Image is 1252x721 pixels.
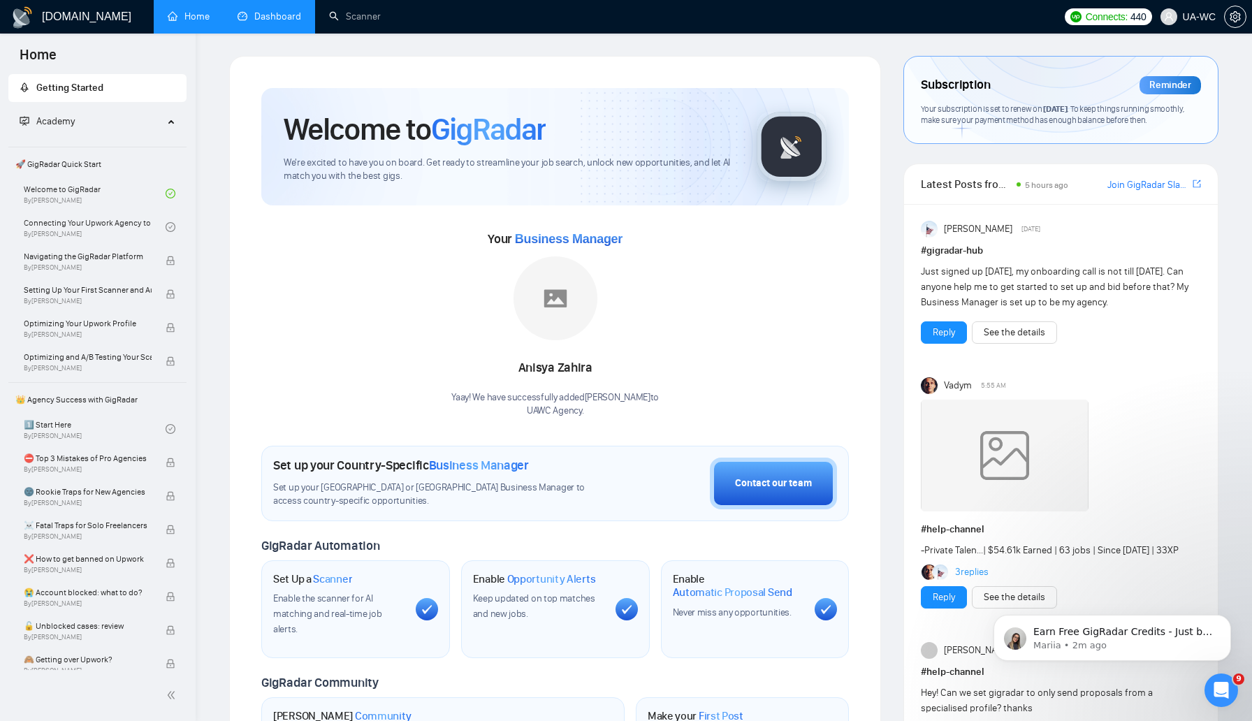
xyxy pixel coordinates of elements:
iframe: Intercom live chat [1204,673,1238,707]
span: Connects: [1086,9,1128,24]
span: Getting Started [36,82,103,94]
span: By [PERSON_NAME] [24,297,152,305]
img: gigradar-logo.png [757,112,827,182]
span: Latest Posts from the GigRadar Community [921,175,1012,193]
span: lock [166,625,175,635]
span: By [PERSON_NAME] [24,633,152,641]
span: Hey! Can we set gigradar to only send proposals from a specialised profile? thanks [921,687,1153,714]
span: [DATE] [1021,223,1040,235]
a: Join GigRadar Slack Community [1107,177,1190,193]
span: user [1164,12,1174,22]
span: Setting Up Your First Scanner and Auto-Bidder [24,283,152,297]
span: By [PERSON_NAME] [24,532,152,541]
button: setting [1224,6,1246,28]
span: Your subscription is set to renew on . To keep things running smoothly, make sure your payment me... [921,103,1184,126]
span: By [PERSON_NAME] [24,465,152,474]
span: 5 hours ago [1025,180,1068,190]
iframe: Intercom notifications message [973,585,1252,683]
span: Enable the scanner for AI matching and real-time job alerts. [273,592,381,635]
h1: Set up your Country-Specific [273,458,529,473]
span: Set up your [GEOGRAPHIC_DATA] or [GEOGRAPHIC_DATA] Business Manager to access country-specific op... [273,481,611,508]
h1: # gigradar-hub [921,243,1201,258]
span: Subscription [921,73,990,97]
span: check-circle [166,189,175,198]
h1: Enable [473,572,596,586]
a: 1️⃣ Start HereBy[PERSON_NAME] [24,414,166,444]
span: Just signed up [DATE], my onboarding call is not till [DATE]. Can anyone help me to get started t... [921,265,1188,308]
h1: Welcome to [284,110,546,148]
div: Contact our team [735,476,812,491]
span: Opportunity Alerts [507,572,596,586]
span: lock [166,356,175,366]
span: Never miss any opportunities. [673,606,792,618]
span: fund-projection-screen [20,116,29,126]
span: 👑 Agency Success with GigRadar [10,386,185,414]
span: Business Manager [429,458,529,473]
span: Optimizing and A/B Testing Your Scanner for Better Results [24,350,152,364]
span: [PERSON_NAME] [944,221,1012,237]
span: Scanner [313,572,352,586]
p: UAWC Agency . [451,405,659,418]
span: lock [166,256,175,265]
span: Academy [20,115,75,127]
a: homeHome [168,10,210,22]
span: ⛔ Top 3 Mistakes of Pro Agencies [24,451,152,465]
span: ❌ How to get banned on Upwork [24,552,152,566]
button: See the details [972,321,1057,344]
span: Automatic Proposal Send [673,585,792,599]
span: 5:55 AM [981,379,1006,392]
li: Getting Started [8,74,187,102]
span: lock [166,525,175,534]
div: Anisya Zahira [451,356,659,380]
span: By [PERSON_NAME] [24,499,152,507]
h1: Enable [673,572,804,599]
span: By [PERSON_NAME] [24,566,152,574]
a: export [1193,177,1201,191]
span: Keep updated on top matches and new jobs. [473,592,595,620]
div: Reminder [1140,76,1201,94]
h1: # help-channel [921,522,1201,537]
span: - | $54.61k Earned | 63 jobs | Since [DATE] | 33XP [921,544,1179,556]
span: Your [488,231,623,247]
span: [DATE] [1043,103,1067,114]
span: lock [166,659,175,669]
span: check-circle [166,424,175,434]
span: By [PERSON_NAME] [24,330,152,339]
span: 🌚 Rookie Traps for New Agencies [24,485,152,499]
span: By [PERSON_NAME] [24,364,152,372]
span: 🙈 Getting over Upwork? [24,653,152,667]
span: By [PERSON_NAME] [24,599,152,608]
button: Reply [921,321,967,344]
span: Optimizing Your Upwork Profile [24,316,152,330]
span: 😭 Account blocked: what to do? [24,585,152,599]
img: Anisuzzaman Khan [933,565,948,580]
span: We're excited to have you on board. Get ready to streamline your job search, unlock new opportuni... [284,156,734,183]
img: Anisuzzaman Khan [921,221,938,238]
img: placeholder.png [514,256,597,340]
a: Reply [933,590,955,605]
button: Contact our team [710,458,837,509]
span: lock [166,323,175,333]
img: upwork-logo.png [1070,11,1082,22]
span: double-left [166,688,180,702]
h1: # help-channel [921,664,1201,680]
div: Yaay! We have successfully added [PERSON_NAME] to [451,391,659,418]
img: Vadym [921,377,938,394]
span: ☠️ Fatal Traps for Solo Freelancers [24,518,152,532]
a: dashboardDashboard [238,10,301,22]
span: 9 [1233,673,1244,685]
span: Vadym [944,378,972,393]
span: lock [166,458,175,467]
span: GigRadar Community [261,675,379,690]
span: GigRadar [431,110,546,148]
span: Business Manager [515,232,623,246]
a: searchScanner [329,10,381,22]
span: rocket [20,82,29,92]
a: Private Talen... [924,544,983,556]
a: Connecting Your Upwork Agency to GigRadarBy[PERSON_NAME] [24,212,166,242]
span: lock [166,558,175,568]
